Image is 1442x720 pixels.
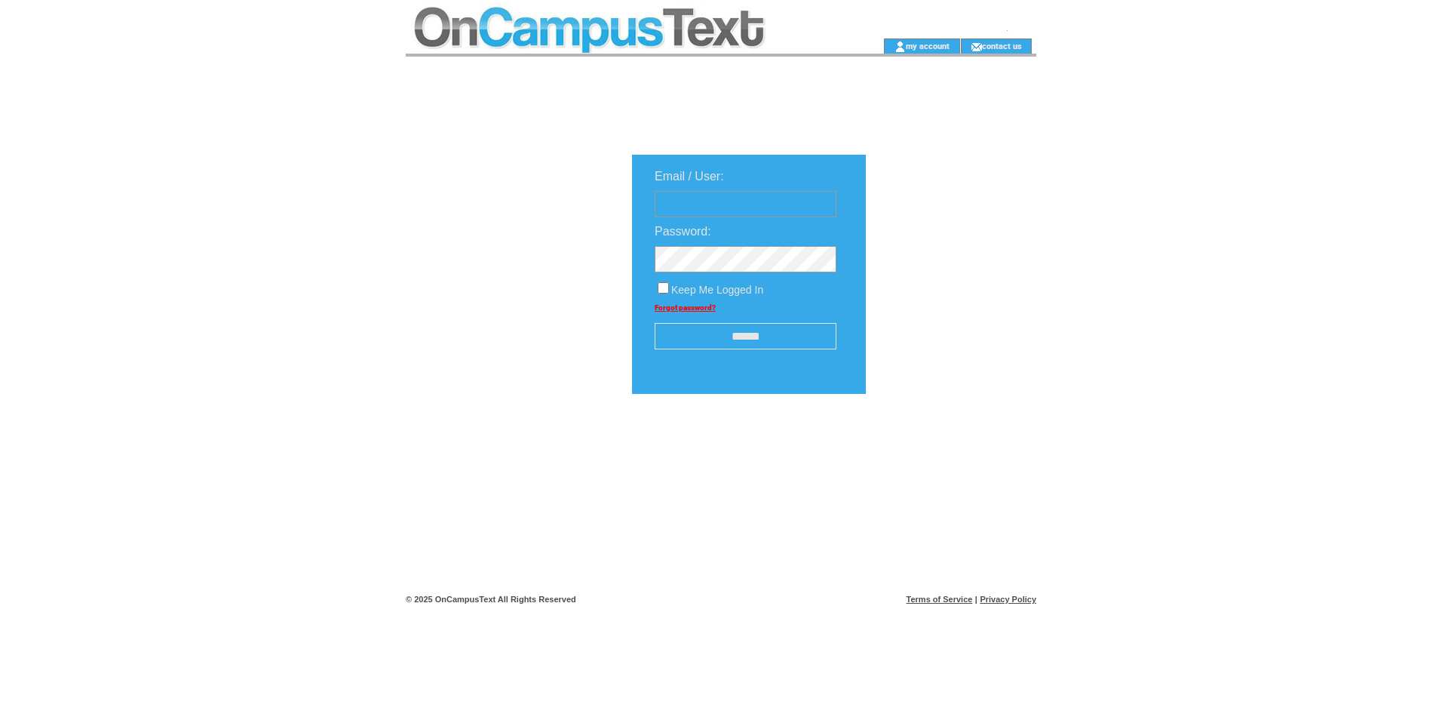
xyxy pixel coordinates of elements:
[655,303,716,312] a: Forgot password?
[975,595,977,604] span: |
[655,225,711,238] span: Password:
[907,595,973,604] a: Terms of Service
[971,41,982,53] img: contact_us_icon.gif
[655,170,724,183] span: Email / User:
[980,595,1036,604] a: Privacy Policy
[910,432,985,451] img: transparent.png
[406,595,576,604] span: © 2025 OnCampusText All Rights Reserved
[671,284,763,296] span: Keep Me Logged In
[906,41,950,51] a: my account
[894,41,906,53] img: account_icon.gif
[982,41,1022,51] a: contact us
